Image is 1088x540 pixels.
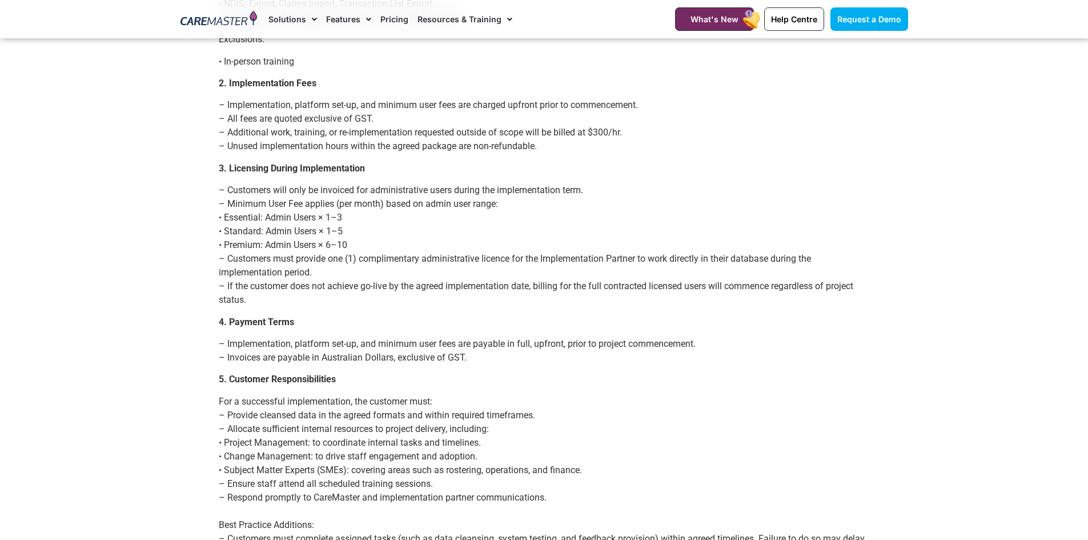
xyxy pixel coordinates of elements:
[219,55,870,69] p: • In-person training
[837,14,901,24] span: Request a Demo
[764,7,824,31] a: Help Centre
[180,11,258,28] img: CareMaster Logo
[219,78,316,89] strong: 2. Implementation Fees
[219,337,870,365] p: – Implementation, platform set-up, and minimum user fees are payable in full, upfront, prior to p...
[830,7,908,31] a: Request a Demo
[219,317,294,327] strong: 4. Payment Terms
[675,7,754,31] a: What's New
[219,33,870,46] p: Exclusions:
[219,98,870,153] p: – Implementation, platform set-up, and minimum user fees are charged upfront prior to commencemen...
[219,183,870,307] p: – Customers will only be invoiced for administrative users during the implementation term. – Mini...
[219,163,365,174] strong: 3. Licensing During Implementation
[690,14,738,24] span: What's New
[771,14,817,24] span: Help Centre
[219,374,336,385] strong: 5. Customer Responsibilities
